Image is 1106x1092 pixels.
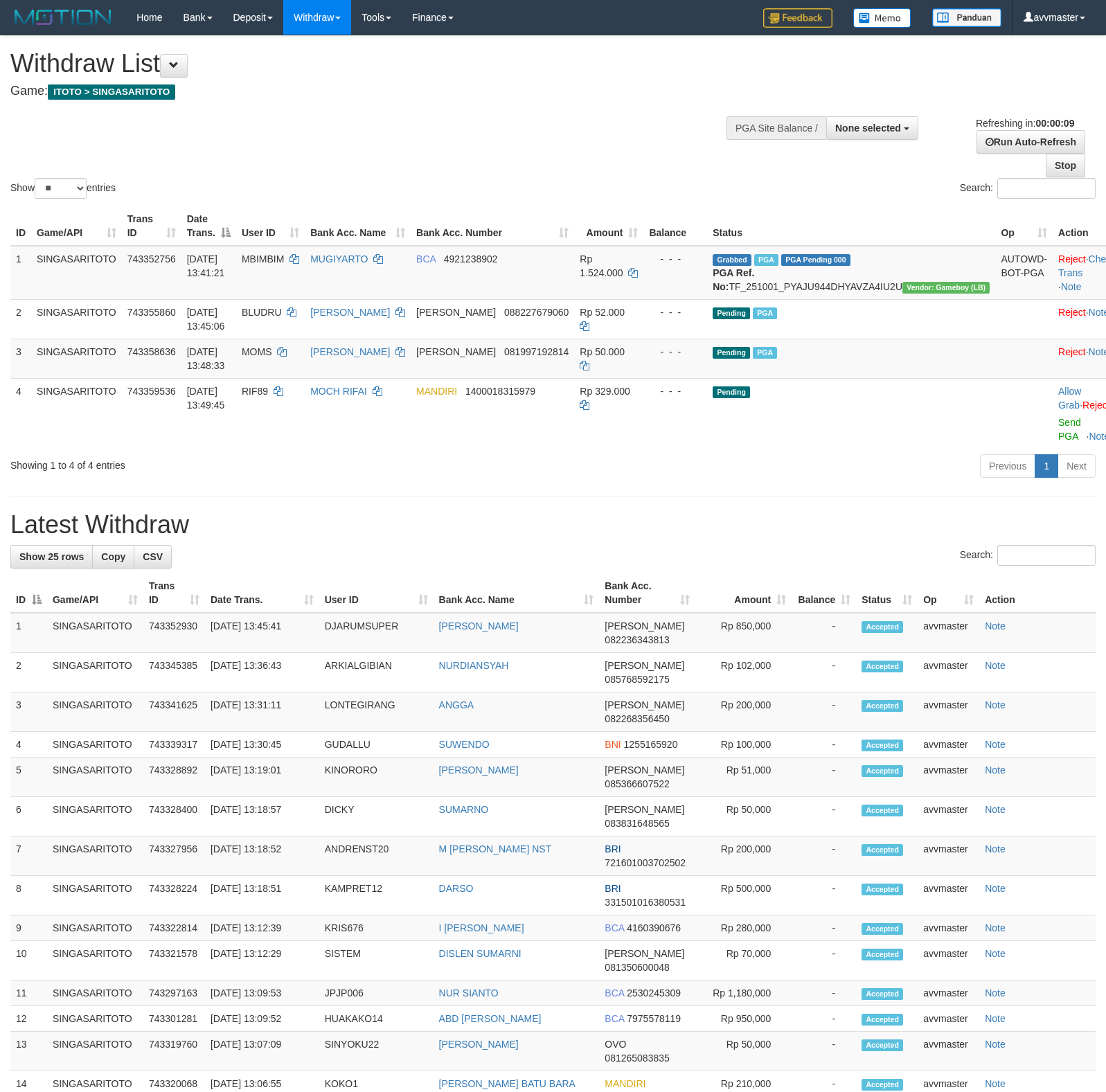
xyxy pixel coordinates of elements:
[504,346,569,357] span: Copy 081997192814 to clipboard
[574,206,643,246] th: Amount: activate to sort column ascending
[122,206,181,246] th: Trans ID: activate to sort column ascending
[1058,346,1086,357] a: Reject
[10,836,47,876] td: 7
[695,981,792,1006] td: Rp 1,180,000
[580,386,630,397] span: Rp 329.000
[242,386,268,397] span: RIF89
[695,876,792,915] td: Rp 500,000
[439,804,489,815] a: SUMARNO
[143,941,205,981] td: 743321578
[695,1006,792,1032] td: Rp 950,000
[127,307,176,318] span: 743355860
[143,692,205,732] td: 743341625
[319,573,434,613] th: User ID: activate to sort column ascending
[10,84,724,98] h4: Game:
[918,941,979,981] td: avvmaster
[862,805,903,816] span: Accepted
[92,545,134,569] a: Copy
[143,732,205,758] td: 743339317
[10,206,31,246] th: ID
[205,573,319,613] th: Date Trans.: activate to sort column ascending
[439,764,519,776] a: [PERSON_NAME]
[792,981,856,1006] td: -
[580,346,625,357] span: Rp 50.000
[649,252,702,266] div: - - -
[10,339,31,378] td: 3
[605,818,669,829] span: Copy 083831648565 to clipboard
[627,922,681,933] span: Copy 4160390676 to clipboard
[242,346,272,357] span: MOMS
[1046,154,1085,177] a: Stop
[792,876,856,915] td: -
[985,987,1006,999] a: Note
[10,7,116,28] img: MOTION_logo.png
[985,1013,1006,1024] a: Note
[31,378,122,449] td: SINGASARITOTO
[605,1013,624,1024] span: BCA
[792,1032,856,1071] td: -
[10,50,724,78] h1: Withdraw List
[605,764,684,776] span: [PERSON_NAME]
[47,876,143,915] td: SINGASARITOTO
[319,758,434,797] td: KINORORO
[695,836,792,876] td: Rp 200,000
[439,922,524,933] a: I [PERSON_NAME]
[1058,417,1081,442] a: Send PGA
[792,692,856,732] td: -
[605,948,684,959] span: [PERSON_NAME]
[792,653,856,692] td: -
[10,378,31,449] td: 4
[985,620,1006,632] a: Note
[1061,281,1082,292] a: Note
[713,347,750,359] span: Pending
[1058,454,1096,478] a: Next
[47,732,143,758] td: SINGASARITOTO
[47,692,143,732] td: SINGASARITOTO
[10,941,47,981] td: 10
[605,739,621,750] span: BNI
[127,346,176,357] span: 743358636
[985,948,1006,959] a: Note
[985,1078,1006,1089] a: Note
[319,653,434,692] td: ARKIALGIBIAN
[918,797,979,836] td: avvmaster
[1035,454,1058,478] a: 1
[605,1039,626,1050] span: OVO
[205,1032,319,1071] td: [DATE] 13:07:09
[695,653,792,692] td: Rp 102,000
[862,949,903,960] span: Accepted
[862,844,903,856] span: Accepted
[605,778,669,789] span: Copy 085366607522 to clipboard
[862,923,903,935] span: Accepted
[127,386,176,397] span: 743359536
[605,922,624,933] span: BCA
[995,206,1053,246] th: Op: activate to sort column ascending
[918,732,979,758] td: avvmaster
[707,206,995,246] th: Status
[143,653,205,692] td: 743345385
[627,1013,681,1024] span: Copy 7975578119 to clipboard
[31,246,122,300] td: SINGASARITOTO
[305,206,411,246] th: Bank Acc. Name: activate to sort column ascending
[1058,307,1086,318] a: Reject
[695,732,792,758] td: Rp 100,000
[143,981,205,1006] td: 743297163
[695,613,792,653] td: Rp 850,000
[47,1032,143,1071] td: SINGASARITOTO
[1058,386,1082,411] span: ·
[143,836,205,876] td: 743327956
[1035,118,1074,129] strong: 00:00:09
[310,386,367,397] a: MOCH RIFAI
[439,1013,542,1024] a: ABD [PERSON_NAME]
[985,843,1006,854] a: Note
[47,797,143,836] td: SINGASARITOTO
[902,282,990,294] span: Vendor URL: https://dashboard.q2checkout.com/secure
[695,941,792,981] td: Rp 70,000
[960,178,1096,199] label: Search:
[918,981,979,1006] td: avvmaster
[48,84,175,100] span: ITOTO > SINGASARITOTO
[1058,253,1086,265] a: Reject
[753,347,777,359] span: Marked by avvmaster
[205,981,319,1006] td: [DATE] 13:09:53
[862,700,903,712] span: Accepted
